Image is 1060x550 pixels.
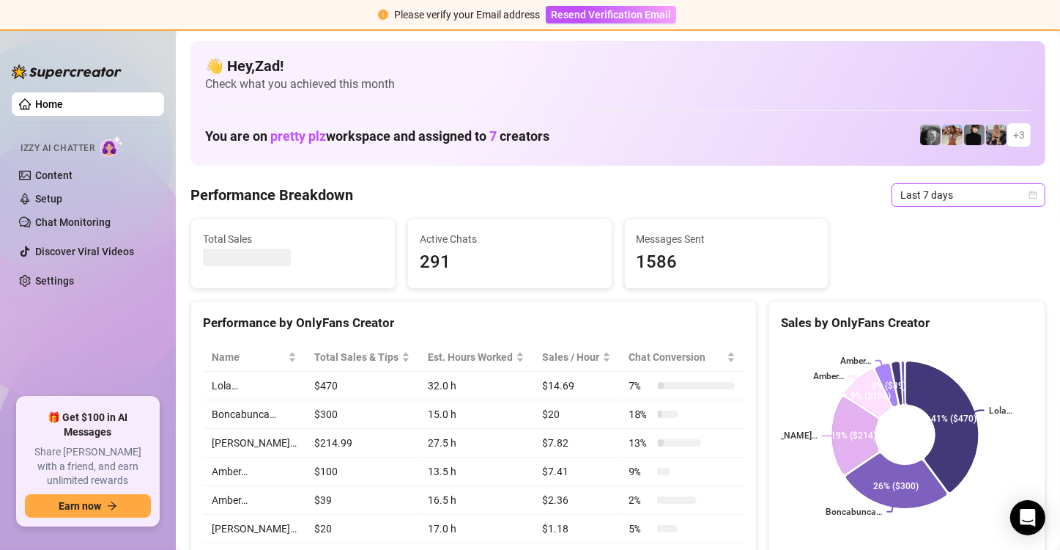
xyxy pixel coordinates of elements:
[205,128,549,144] h1: You are on workspace and assigned to creators
[203,313,744,333] div: Performance by OnlyFans Creator
[203,458,305,486] td: Amber…
[305,372,419,400] td: $470
[100,136,123,157] img: AI Chatter
[378,10,388,20] span: exclamation-circle
[942,125,963,145] img: Amber
[964,125,985,145] img: Camille
[1013,127,1025,143] span: + 3
[629,492,652,508] span: 2 %
[270,128,326,144] span: pretty plz
[419,400,533,429] td: 15.0 h
[419,515,533,543] td: 17.0 h
[305,486,419,515] td: $39
[533,400,620,429] td: $20
[35,275,74,287] a: Settings
[1010,500,1045,535] div: Open Intercom Messenger
[25,411,151,439] span: 🎁 Get $100 in AI Messages
[826,507,882,517] text: Boncabunca…
[419,458,533,486] td: 13.5 h
[420,231,600,247] span: Active Chats
[637,231,817,247] span: Messages Sent
[205,56,1031,76] h4: 👋 Hey, Zad !
[629,349,723,365] span: Chat Conversion
[533,372,620,400] td: $14.69
[107,501,117,511] span: arrow-right
[419,429,533,458] td: 27.5 h
[314,349,399,365] span: Total Sales & Tips
[489,128,497,144] span: 7
[35,246,134,257] a: Discover Viral Videos
[900,184,1037,206] span: Last 7 days
[305,429,419,458] td: $214.99
[629,378,652,394] span: 7 %
[35,169,73,181] a: Content
[419,486,533,515] td: 16.5 h
[190,185,353,205] h4: Performance Breakdown
[419,372,533,400] td: 32.0 h
[59,500,101,512] span: Earn now
[542,349,599,365] span: Sales / Hour
[533,486,620,515] td: $2.36
[203,343,305,372] th: Name
[203,372,305,400] td: Lola…
[203,515,305,543] td: [PERSON_NAME]…
[533,458,620,486] td: $7.41
[35,193,62,205] a: Setup
[637,249,817,276] span: 1586
[781,313,1033,333] div: Sales by OnlyFans Creator
[35,216,111,228] a: Chat Monitoring
[988,406,1012,416] text: Lola…
[629,463,652,480] span: 9 %
[35,98,63,110] a: Home
[12,65,122,79] img: logo-BBDzfeDw.svg
[394,7,540,23] div: Please verify your Email address
[25,494,151,518] button: Earn nowarrow-right
[203,400,305,429] td: Boncabunca…
[305,458,419,486] td: $100
[840,356,871,366] text: Amber…
[203,231,383,247] span: Total Sales
[203,486,305,515] td: Amber…
[203,429,305,458] td: [PERSON_NAME]…
[533,343,620,372] th: Sales / Hour
[533,429,620,458] td: $7.82
[546,6,676,23] button: Resend Verification Email
[920,125,941,145] img: Amber
[205,76,1031,92] span: Check what you achieved this month
[21,142,94,155] span: Izzy AI Chatter
[629,406,652,422] span: 18 %
[305,400,419,429] td: $300
[305,343,419,372] th: Total Sales & Tips
[551,9,671,21] span: Resend Verification Email
[212,349,285,365] span: Name
[629,435,652,451] span: 13 %
[305,515,419,543] td: $20
[629,521,652,537] span: 5 %
[813,371,844,381] text: Amber…
[986,125,1007,145] img: Violet
[744,431,818,441] text: [PERSON_NAME]…
[620,343,744,372] th: Chat Conversion
[25,445,151,488] span: Share [PERSON_NAME] with a friend, and earn unlimited rewards
[420,249,600,276] span: 291
[533,515,620,543] td: $1.18
[1029,191,1037,199] span: calendar
[428,349,513,365] div: Est. Hours Worked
